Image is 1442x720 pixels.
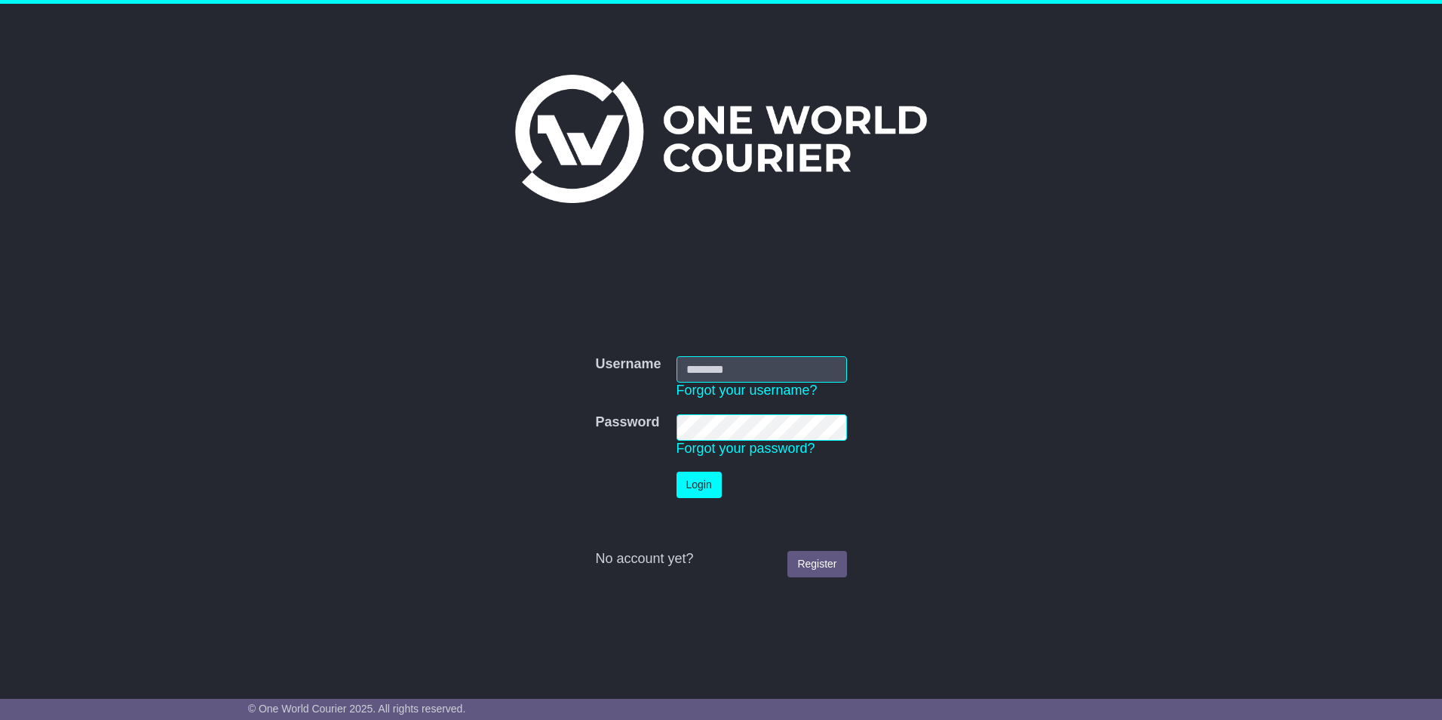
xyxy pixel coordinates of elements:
a: Register [787,551,846,577]
span: © One World Courier 2025. All rights reserved. [248,703,466,715]
label: Username [595,356,661,373]
a: Forgot your username? [677,383,818,398]
img: One World [515,75,927,203]
div: No account yet? [595,551,846,568]
a: Forgot your password? [677,441,815,456]
button: Login [677,472,722,498]
label: Password [595,414,659,431]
